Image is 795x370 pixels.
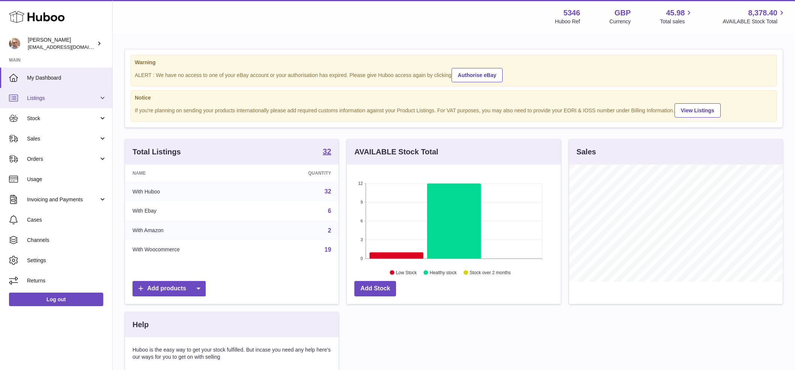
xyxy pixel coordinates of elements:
[361,237,363,242] text: 3
[610,18,631,25] div: Currency
[723,18,786,25] span: AVAILABLE Stock Total
[257,165,339,182] th: Quantity
[132,147,181,157] h3: Total Listings
[125,221,257,240] td: With Amazon
[28,36,95,51] div: [PERSON_NAME]
[361,200,363,204] text: 9
[135,94,773,101] strong: Notice
[135,102,773,118] div: If you're planning on sending your products internationally please add required customs informati...
[563,8,580,18] strong: 5346
[27,257,107,264] span: Settings
[28,44,110,50] span: [EMAIL_ADDRESS][DOMAIN_NAME]
[125,240,257,260] td: With Woocommerce
[614,8,631,18] strong: GBP
[328,227,331,234] a: 2
[9,38,20,49] img: support@radoneltd.co.uk
[325,246,331,253] a: 19
[358,181,363,186] text: 12
[675,103,721,118] a: View Listings
[666,8,685,18] span: 45.98
[27,277,107,284] span: Returns
[555,18,580,25] div: Huboo Ref
[125,165,257,182] th: Name
[396,270,417,275] text: Low Stock
[723,8,786,25] a: 8,378.40 AVAILABLE Stock Total
[27,115,99,122] span: Stock
[27,196,99,203] span: Invoicing and Payments
[323,148,331,155] strong: 32
[354,281,396,296] a: Add Stock
[132,346,331,361] p: Huboo is the easy way to get your stock fulfilled. But incase you need any help here's our ways f...
[27,237,107,244] span: Channels
[361,219,363,223] text: 6
[323,148,331,157] a: 32
[132,320,149,330] h3: Help
[135,67,773,82] div: ALERT : We have no access to one of your eBay account or your authorisation has expired. Please g...
[660,8,693,25] a: 45.98 Total sales
[325,188,331,195] a: 32
[470,270,511,275] text: Stock over 2 months
[577,147,596,157] h3: Sales
[354,147,438,157] h3: AVAILABLE Stock Total
[748,8,777,18] span: 8,378.40
[132,281,206,296] a: Add products
[328,208,331,214] a: 6
[452,68,503,82] a: Authorise eBay
[27,216,107,224] span: Cases
[660,18,693,25] span: Total sales
[135,59,773,66] strong: Warning
[9,293,103,306] a: Log out
[361,256,363,261] text: 0
[27,135,99,142] span: Sales
[430,270,457,275] text: Healthy stock
[27,95,99,102] span: Listings
[27,156,99,163] span: Orders
[125,182,257,201] td: With Huboo
[27,74,107,82] span: My Dashboard
[125,201,257,221] td: With Ebay
[27,176,107,183] span: Usage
